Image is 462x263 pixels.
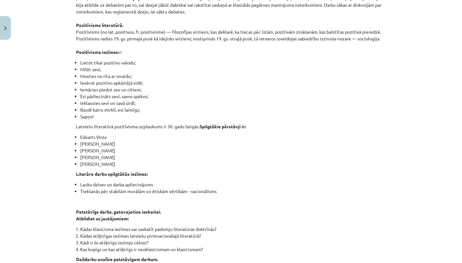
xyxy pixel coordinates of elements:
li: [PERSON_NAME] [80,154,386,161]
li: Esi pārliecināts sevī, savos spēkos; [80,93,386,100]
li: Mosties no rīta ar smaidu; [80,73,386,80]
li: Kādas atšķirīgas iezīmes latviešu pirmnacionālajā literatūrā? [80,233,386,239]
strong: Spilgtākie pārstāvji ir: [200,123,246,129]
li: Kādas klasicisma iezīmes var saskatīt padomju literatūras doktrīnās? [80,226,386,233]
strong: Literāro darbu spilgtākās iezīmes: [76,171,148,177]
li: Kādi ir šo atšķirīgo iezīmju cēloņi? [80,239,386,246]
li: Tiekšanās pēc stabilām morālām un ētiskām vērtībām - nacionālisms [80,188,386,195]
li: Ieklausies sevī un savā sirdī; [80,100,386,106]
li: Ievērot pozitīvo apkārtējā vidē; [80,80,386,86]
img: icon-close-lesson-0947bae3869378f0d4975bcd49f059093ad1ed9edebbc8119c70593378902aed.svg [4,26,7,30]
li: Kas kopīgs un kas atšķirīgs ir neoklasicismam un klasicismam? [80,246,386,253]
li: Lietot tikai pozitīvu valodu; [80,59,386,66]
li: [PERSON_NAME] [80,140,386,147]
li: Sapņo! [80,113,386,120]
li: [PERSON_NAME] [80,161,386,167]
li: Edvarts Virza [80,134,386,140]
li: Lauku dzīves un darba apliecinājums [80,181,386,188]
strong: Daiļdarbu analīze patstāvīgam darbam. [76,256,158,262]
strong: Patstāvīgs darbs, gatavojoties ieskaitei. Atbildiet uz jautājumiem: [76,209,161,221]
strong: Pozitīvisms literatūrā. [76,22,123,28]
li: Mīlēt sevi; [80,66,386,73]
strong: Pozitīvisma iezīmes [76,49,118,55]
p: Latviešu literatūrā pozitīvisma uzplaukums ir 30. gadu beigās. [76,123,386,130]
li: [PERSON_NAME] [80,147,386,154]
li: Baudi katru mirkli, esi laimīgs; [80,106,386,113]
li: Iemācies piedot sev un citiem; [80,86,386,93]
